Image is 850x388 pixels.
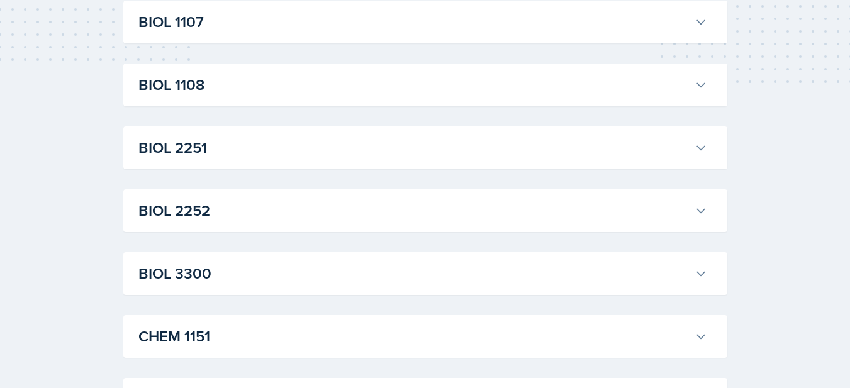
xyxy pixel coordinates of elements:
[138,11,690,33] h3: BIOL 1107
[138,325,690,348] h3: CHEM 1151
[136,197,710,224] button: BIOL 2252
[136,8,710,36] button: BIOL 1107
[138,199,690,222] h3: BIOL 2252
[136,260,710,287] button: BIOL 3300
[136,323,710,350] button: CHEM 1151
[138,74,690,96] h3: BIOL 1108
[138,262,690,285] h3: BIOL 3300
[136,134,710,162] button: BIOL 2251
[138,136,690,159] h3: BIOL 2251
[136,71,710,99] button: BIOL 1108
